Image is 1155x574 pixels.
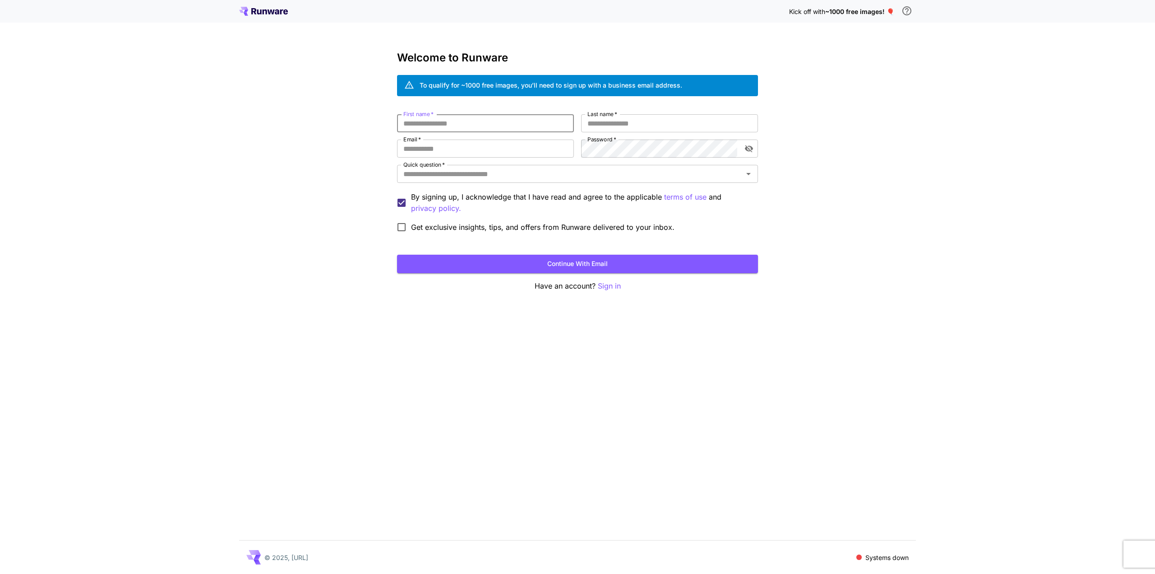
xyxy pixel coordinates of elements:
[741,140,757,157] button: toggle password visibility
[742,168,755,180] button: Open
[420,80,682,90] div: To qualify for ~1000 free images, you’ll need to sign up with a business email address.
[403,161,445,168] label: Quick question
[598,280,621,292] button: Sign in
[664,191,707,203] p: terms of use
[825,8,894,15] span: ~1000 free images! 🎈
[664,191,707,203] button: By signing up, I acknowledge that I have read and agree to the applicable and privacy policy.
[411,222,675,233] span: Get exclusive insights, tips, and offers from Runware delivered to your inbox.
[411,203,461,214] p: privacy policy.
[865,553,909,562] p: Systems down
[587,135,616,143] label: Password
[587,110,617,118] label: Last name
[898,2,916,20] button: In order to qualify for free credit, you need to sign up with a business email address and click ...
[411,203,461,214] button: By signing up, I acknowledge that I have read and agree to the applicable terms of use and
[397,51,758,64] h3: Welcome to Runware
[403,135,421,143] label: Email
[264,553,308,562] p: © 2025, [URL]
[789,8,825,15] span: Kick off with
[411,191,751,214] p: By signing up, I acknowledge that I have read and agree to the applicable and
[397,255,758,273] button: Continue with email
[397,280,758,292] p: Have an account?
[403,110,434,118] label: First name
